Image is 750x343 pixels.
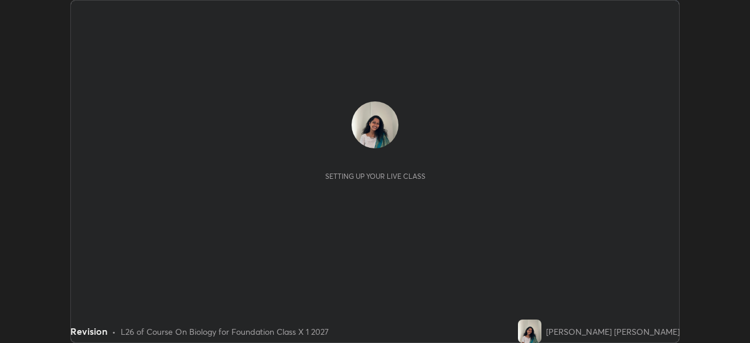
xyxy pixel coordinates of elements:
div: L26 of Course On Biology for Foundation Class X 1 2027 [121,325,329,338]
div: Revision [70,324,107,338]
img: 2317e273f1c643999b4eeefaed3dd830.jpg [518,320,541,343]
div: Setting up your live class [325,172,425,181]
div: • [112,325,116,338]
img: 2317e273f1c643999b4eeefaed3dd830.jpg [352,101,398,148]
div: [PERSON_NAME] [PERSON_NAME] [546,325,680,338]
